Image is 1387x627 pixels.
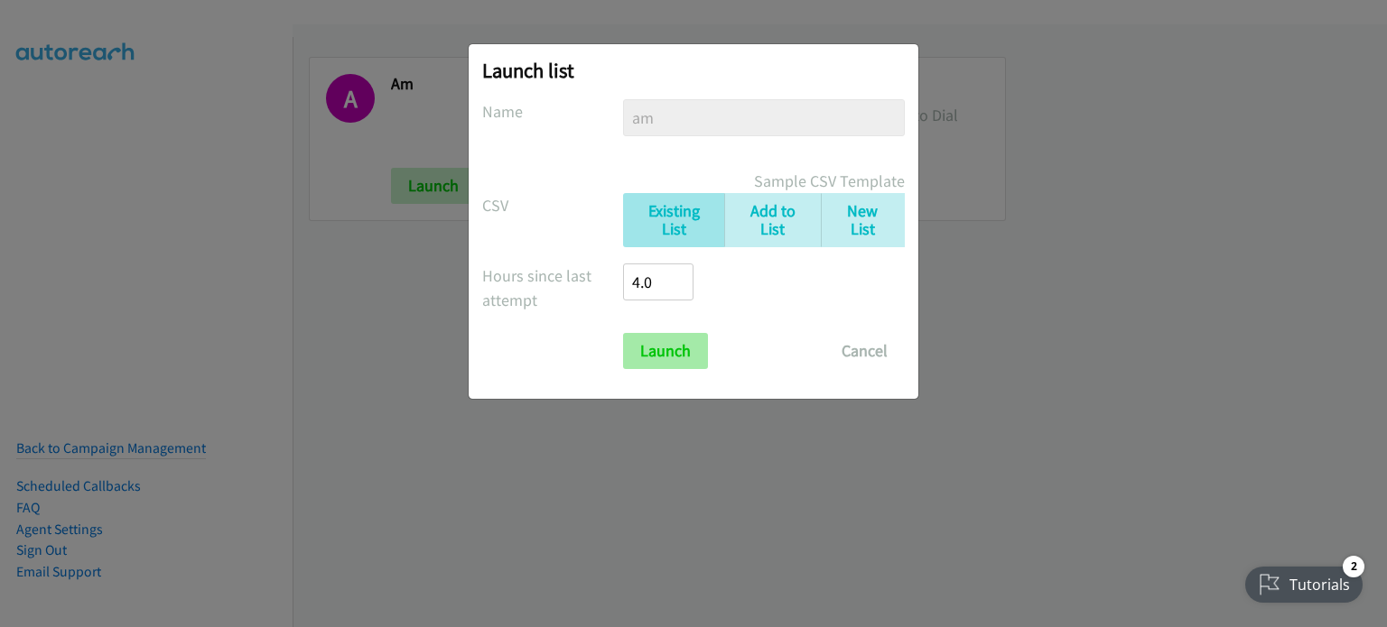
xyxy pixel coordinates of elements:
label: Name [482,99,623,124]
input: Launch [623,333,708,369]
a: New List [821,193,905,248]
iframe: Checklist [1234,549,1373,613]
a: Existing List [623,193,724,248]
label: CSV [482,193,623,217]
h2: Launch list [482,58,905,83]
a: Add to List [724,193,821,248]
button: Cancel [824,333,905,369]
label: Hours since last attempt [482,263,623,312]
a: Sample CSV Template [754,169,905,193]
